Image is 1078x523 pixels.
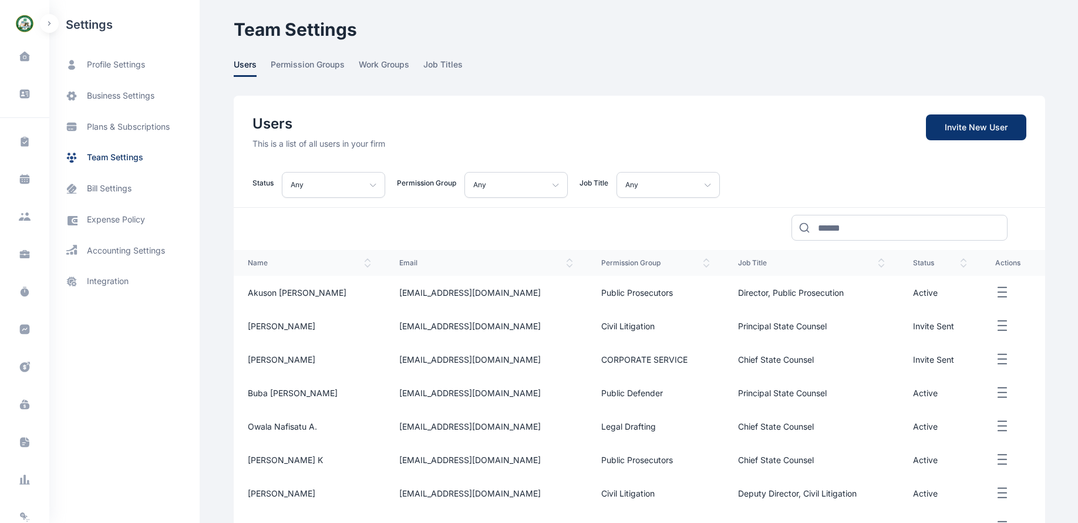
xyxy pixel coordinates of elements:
p: Status [252,178,274,188]
span: actions [995,258,1031,268]
a: accounting settings [49,235,200,266]
span: status [913,258,968,268]
a: Invite New User [926,114,1026,140]
a: expense policy [49,204,200,235]
p: This is a list of all users in your firm [252,138,385,150]
td: Active [899,477,982,510]
a: permission groups [271,59,359,77]
td: Active [899,410,982,443]
span: Principal State Counsel [738,388,827,398]
span: Buba [PERSON_NAME] [248,388,338,398]
p: Any [625,178,638,192]
a: bill settings [49,173,200,204]
span: [PERSON_NAME] [248,321,315,331]
td: Invite Sent [899,309,982,343]
a: integration [49,266,200,297]
span: expense policy [87,214,145,226]
span: integration [87,275,129,288]
span: bill settings [87,183,132,195]
p: Any [291,178,304,192]
span: [EMAIL_ADDRESS][DOMAIN_NAME] [399,421,541,431]
span: [EMAIL_ADDRESS][DOMAIN_NAME] [399,288,541,298]
span: Director, Public Prosecution [738,288,844,298]
p: Permission Group [397,178,456,188]
span: email [399,258,574,268]
span: job title [738,258,885,268]
a: team settings [49,142,200,173]
span: [EMAIL_ADDRESS][DOMAIN_NAME] [399,455,541,465]
span: [EMAIL_ADDRESS][DOMAIN_NAME] [399,321,541,331]
span: Public Defender [601,388,663,398]
a: profile settings [49,49,200,80]
span: Civil litigation [601,488,655,498]
span: CORPORATE SERVICE [601,355,688,365]
a: users [234,59,271,77]
span: permission group [601,258,710,268]
span: Principal State Counsel [738,321,827,331]
td: Active [899,276,982,309]
p: Job Title [580,178,608,188]
td: Active [899,443,982,477]
span: Chief State Counsel [738,455,814,465]
td: Invite Sent [899,343,982,376]
span: [EMAIL_ADDRESS][DOMAIN_NAME] [399,388,541,398]
span: plans & subscriptions [87,121,170,133]
span: permission groups [271,59,345,77]
span: name [248,258,371,268]
span: [EMAIL_ADDRESS][DOMAIN_NAME] [399,488,541,498]
span: Chief State Counsel [738,355,814,365]
span: [PERSON_NAME] [248,355,315,365]
a: plans & subscriptions [49,112,200,142]
span: profile settings [87,59,145,71]
a: business settings [49,80,200,112]
span: Chief State Counsel [738,421,814,431]
span: [PERSON_NAME] [248,488,315,498]
span: Public prosecutors [601,288,673,298]
span: accounting settings [87,245,165,257]
h1: Team Settings [234,19,1045,40]
span: job titles [423,59,463,77]
a: work groups [359,59,423,77]
span: work groups [359,59,409,77]
a: job titles [423,59,477,77]
span: Public prosecutors [601,455,673,465]
td: Active [899,376,982,410]
span: Deputy Director, Civil Litigation [738,488,857,498]
span: Legal Drafting [601,421,656,431]
span: [PERSON_NAME] K [248,455,323,465]
span: team settings [87,151,143,164]
span: Owala Nafisatu A. [248,421,317,431]
span: business settings [87,90,154,102]
span: Akuson [PERSON_NAME] [248,288,346,298]
span: [EMAIL_ADDRESS][DOMAIN_NAME] [399,355,541,365]
span: users [234,59,257,77]
h2: Users [252,114,385,133]
p: Any [473,178,486,192]
span: Civil litigation [601,321,655,331]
